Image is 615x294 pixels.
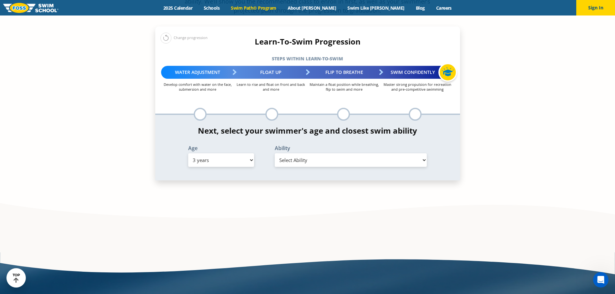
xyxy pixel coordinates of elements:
h4: Learn-To-Swim Progression [155,37,460,46]
h4: Next, select your swimmer's age and closest swim ability [155,126,460,135]
a: Swim Like [PERSON_NAME] [342,5,410,11]
div: Change progression [160,32,208,44]
div: Flip to Breathe [308,66,381,79]
img: FOSS Swim School Logo [3,3,58,13]
p: Learn to rise and float on front and back and more [234,82,308,92]
div: Float Up [234,66,308,79]
a: About [PERSON_NAME] [282,5,342,11]
h5: Steps within Learn-to-Swim [155,54,460,63]
label: Age [188,146,254,151]
p: Master strong propulsion for recreation and pre-competitive swimming [381,82,454,92]
a: Careers [430,5,457,11]
a: Schools [198,5,225,11]
a: 2025 Calendar [158,5,198,11]
iframe: Intercom live chat [593,272,609,288]
div: TOP [13,273,20,283]
p: Maintain a float position while breathing, flip to swim and more [308,82,381,92]
a: Blog [410,5,430,11]
label: Ability [275,146,427,151]
p: Develop comfort with water on the face, submersion and more [161,82,234,92]
div: Swim Confidently [381,66,454,79]
a: Swim Path® Program [225,5,282,11]
div: Water Adjustment [161,66,234,79]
